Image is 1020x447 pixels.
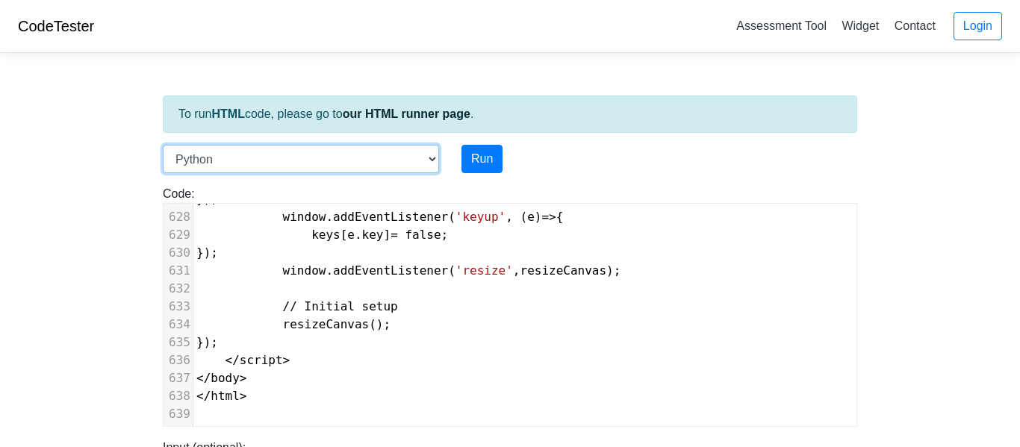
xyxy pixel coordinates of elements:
[196,389,211,403] span: </
[163,96,857,133] div: To run code, please go to .
[347,228,355,242] span: e
[541,210,556,224] span: =>
[455,210,506,224] span: 'keyup'
[362,228,384,242] span: key
[164,369,193,387] div: 637
[164,226,193,244] div: 629
[211,389,240,403] span: html
[196,228,448,242] span: [ . ] ;
[196,210,563,224] span: . ( , ( ) {
[211,107,244,120] strong: HTML
[283,353,290,367] span: >
[164,298,193,316] div: 633
[391,228,398,242] span: =
[240,389,247,403] span: >
[164,208,193,226] div: 628
[18,18,94,34] a: CodeTester
[283,299,297,313] span: //
[164,405,193,423] div: 639
[240,371,247,385] span: >
[196,371,211,385] span: </
[164,262,193,280] div: 631
[954,12,1002,40] a: Login
[283,210,326,224] span: window
[455,263,513,278] span: 'resize'
[211,371,240,385] span: body
[461,145,503,173] button: Run
[164,387,193,405] div: 638
[196,335,218,349] span: });
[520,263,607,278] span: resizeCanvas
[730,13,833,38] a: Assessment Tool
[333,210,448,224] span: addEventListener
[164,351,193,369] div: 636
[283,263,326,278] span: window
[343,107,470,120] a: our HTML runner page
[836,13,885,38] a: Widget
[196,246,218,260] span: });
[164,280,193,298] div: 632
[164,244,193,262] div: 630
[196,263,621,278] span: . ( , );
[333,263,448,278] span: addEventListener
[362,299,398,313] span: setup
[164,334,193,351] div: 635
[164,316,193,334] div: 634
[405,228,441,242] span: false
[311,228,340,242] span: keys
[196,317,391,331] span: ();
[152,185,868,427] div: Code:
[889,13,942,38] a: Contact
[527,210,535,224] span: e
[305,299,355,313] span: Initial
[283,317,370,331] span: resizeCanvas
[240,353,283,367] span: script
[226,353,240,367] span: </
